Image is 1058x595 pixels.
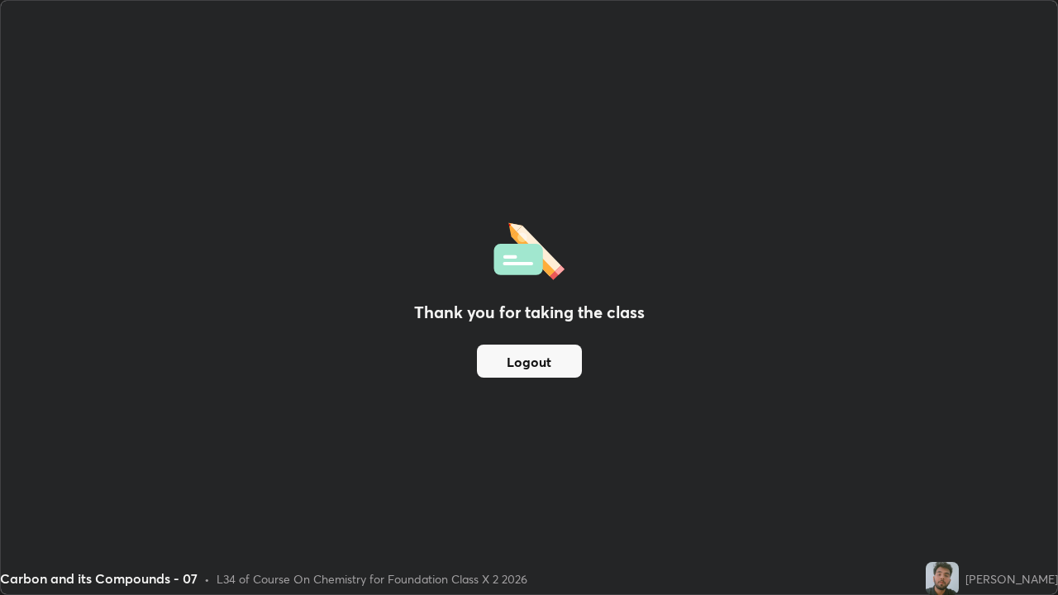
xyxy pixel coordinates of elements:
[965,570,1058,588] div: [PERSON_NAME]
[217,570,527,588] div: L34 of Course On Chemistry for Foundation Class X 2 2026
[414,300,645,325] h2: Thank you for taking the class
[493,217,565,280] img: offlineFeedback.1438e8b3.svg
[477,345,582,378] button: Logout
[926,562,959,595] img: 19f989a38fe546ddb8dd8429d2cd8ef6.jpg
[204,570,210,588] div: •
